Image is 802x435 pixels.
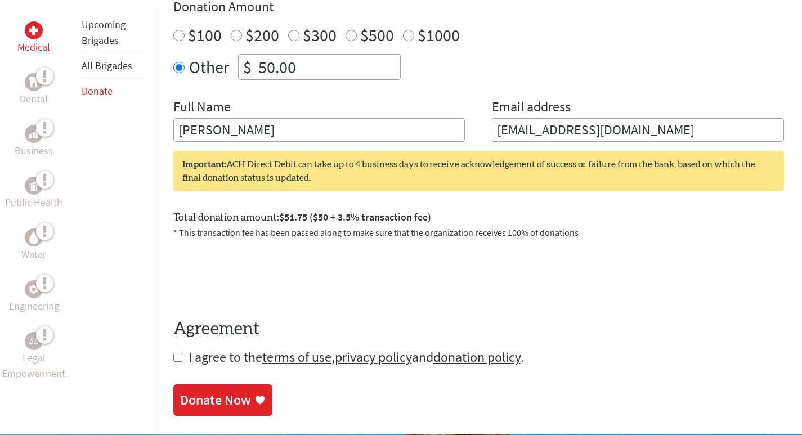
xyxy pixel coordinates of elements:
a: Donate Now [173,384,272,416]
a: MedicalMedical [17,21,50,55]
a: donation policy [433,348,521,366]
label: Other [189,54,229,80]
p: Water [21,246,46,262]
p: Engineering [9,298,59,314]
p: Dental [20,91,48,107]
div: ACH Direct Debit can take up to 4 business days to receive acknowledgement of success or failure ... [173,151,784,191]
a: privacy policy [335,348,412,366]
a: All Brigades [82,59,132,72]
p: * This transaction fee has been passed along to make sure that the organization receives 100% of ... [173,226,784,239]
label: $100 [188,24,222,46]
span: I agree to the , and . [189,348,524,366]
img: Water [29,231,38,244]
label: $1000 [418,24,460,46]
img: Medical [29,26,38,35]
a: terms of use [262,348,331,366]
a: DentalDental [20,73,48,107]
li: All Brigades [82,53,142,79]
a: Donate [82,84,113,97]
label: $300 [303,24,337,46]
a: Upcoming Brigades [82,18,126,47]
a: Public HealthPublic Health [5,177,62,210]
img: Engineering [29,285,38,294]
p: Medical [17,39,50,55]
strong: Important: [182,160,226,169]
img: Legal Empowerment [29,338,38,344]
span: $51.75 ($50 + 3.5% transaction fee) [279,210,431,223]
div: Engineering [25,280,43,298]
div: Public Health [25,177,43,195]
a: Legal EmpowermentLegal Empowerment [2,332,65,382]
input: Your Email [492,118,784,142]
img: Business [29,129,38,138]
p: Public Health [5,195,62,210]
p: Business [15,143,53,159]
li: Donate [82,79,142,104]
img: Public Health [29,180,38,191]
li: Upcoming Brigades [82,12,142,53]
input: Enter Amount [256,55,400,79]
div: Dental [25,73,43,91]
a: WaterWater [21,228,46,262]
input: Enter Full Name [173,118,465,142]
a: EngineeringEngineering [9,280,59,314]
label: $200 [245,24,279,46]
label: Email address [492,98,571,118]
label: $500 [360,24,394,46]
a: BusinessBusiness [15,125,53,159]
label: Total donation amount: [173,209,431,226]
div: Water [25,228,43,246]
div: Business [25,125,43,143]
p: Legal Empowerment [2,350,65,382]
h4: Agreement [173,319,784,339]
img: Dental [29,77,38,88]
div: Medical [25,21,43,39]
iframe: reCAPTCHA [173,253,344,297]
div: Donate Now [180,391,251,409]
div: $ [239,55,256,79]
label: Full Name [173,98,231,118]
div: Legal Empowerment [25,332,43,350]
